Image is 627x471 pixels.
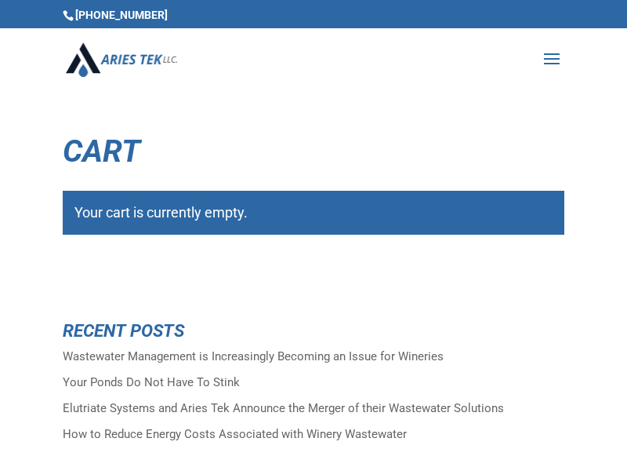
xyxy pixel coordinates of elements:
[66,42,177,76] img: Aries Tek
[63,375,240,389] a: Your Ponds Do Not Have To Stink
[63,9,168,21] span: [PHONE_NUMBER]
[63,191,564,235] div: Your cart is currently empty.
[63,263,200,302] a: Return to shop
[63,427,407,441] a: How to Reduce Energy Costs Associated with Winery Wastewater
[63,349,444,363] a: Wastewater Management is Increasingly Becoming an Issue for Wineries
[63,401,504,415] a: Elutriate Systems and Aries Tek Announce the Merger of their Wastewater Solutions
[63,136,564,175] h1: Cart
[63,322,564,348] h4: Recent Posts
